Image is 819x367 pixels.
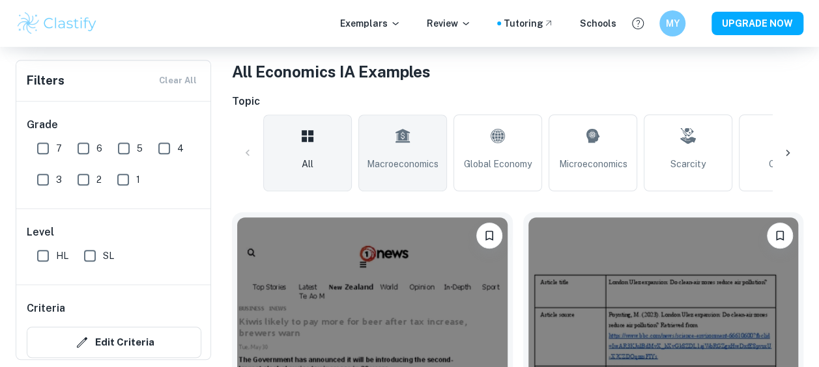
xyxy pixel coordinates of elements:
button: UPGRADE NOW [711,12,803,35]
span: 2 [96,172,102,187]
h6: Filters [27,72,65,90]
a: Schools [580,16,616,31]
h6: Topic [232,94,803,109]
span: Macroeconomics [367,157,438,171]
h6: MY [665,16,680,31]
p: Exemplars [340,16,401,31]
span: 4 [177,141,184,156]
span: All [302,157,313,171]
span: 5 [137,141,143,156]
button: MY [659,10,685,36]
span: 1 [136,172,140,187]
button: Bookmark [767,223,793,249]
img: Clastify logo [16,10,98,36]
span: 3 [56,172,62,187]
h6: Grade [27,117,201,133]
a: Tutoring [504,16,554,31]
button: Bookmark [476,223,502,249]
span: 6 [96,141,102,156]
h6: Level [27,224,201,240]
span: 7 [56,141,62,156]
button: Help and Feedback [627,12,649,34]
span: Global Economy [464,157,532,171]
h1: All Economics IA Examples [232,60,803,83]
button: Edit Criteria [27,327,201,358]
span: SL [103,249,114,263]
h6: Criteria [27,301,65,316]
p: Review [427,16,471,31]
span: Choice [769,157,798,171]
span: Scarcity [670,157,706,171]
span: HL [56,249,68,263]
span: Microeconomics [559,157,627,171]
